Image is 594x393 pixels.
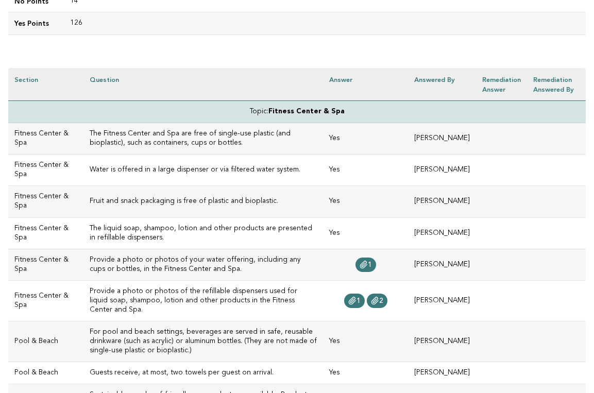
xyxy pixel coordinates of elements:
span: 1 [368,261,372,268]
td: Fitness Center & Spa [8,249,83,280]
td: Fitness Center & Spa [8,280,83,321]
td: [PERSON_NAME] [408,186,476,217]
td: Fitness Center & Spa [8,217,83,249]
span: 2 [379,297,383,304]
h3: The Fitness Center and Spa are free of single-use plastic (and bioplastic), such as containers, c... [90,129,317,148]
td: Fitness Center & Spa [8,186,83,217]
a: 2 [367,294,387,308]
td: 126 [64,12,586,35]
td: [PERSON_NAME] [408,321,476,362]
h3: For pool and beach settings, beverages are served in safe, reusable drinkware (such as acrylic) o... [90,328,317,355]
td: Topic: [8,100,586,123]
td: [PERSON_NAME] [408,123,476,155]
td: Yes [323,321,408,362]
th: Answered by [408,68,476,101]
td: [PERSON_NAME] [408,362,476,384]
h3: Fruit and snack packaging is free of plastic and bioplastic. [90,197,317,206]
th: Answer [323,68,408,101]
th: Remediation Answered by [527,68,586,101]
td: Fitness Center & Spa [8,155,83,186]
h3: Water is offered in a large dispenser or via filtered water system. [90,165,317,175]
h3: Guests receive, at most, two towels per guest on arrival. [90,368,317,378]
h3: Provide a photo or photos of the refillable dispensers used for liquid soap, shampoo, lotion and ... [90,287,317,315]
h3: Provide a photo or photos of your water offering, including any cups or bottles, in the Fitness C... [90,255,317,274]
th: Remediation Answer [476,68,527,101]
td: Fitness Center & Spa [8,123,83,155]
strong: Fitness Center & Spa [268,108,345,115]
h3: The liquid soap, shampoo, lotion and other products are presented in refillable dispensers. [90,224,317,243]
a: 1 [355,258,376,272]
td: Yes Points [8,12,64,35]
td: [PERSON_NAME] [408,155,476,186]
td: Pool & Beach [8,321,83,362]
td: [PERSON_NAME] [408,217,476,249]
td: Yes [323,186,408,217]
td: Yes [323,217,408,249]
td: Yes [323,123,408,155]
td: [PERSON_NAME] [408,249,476,280]
span: 1 [357,297,361,304]
td: Pool & Beach [8,362,83,384]
a: 1 [344,294,365,308]
td: Yes [323,362,408,384]
td: Yes [323,155,408,186]
th: Question [83,68,323,101]
td: [PERSON_NAME] [408,280,476,321]
th: Section [8,68,83,101]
